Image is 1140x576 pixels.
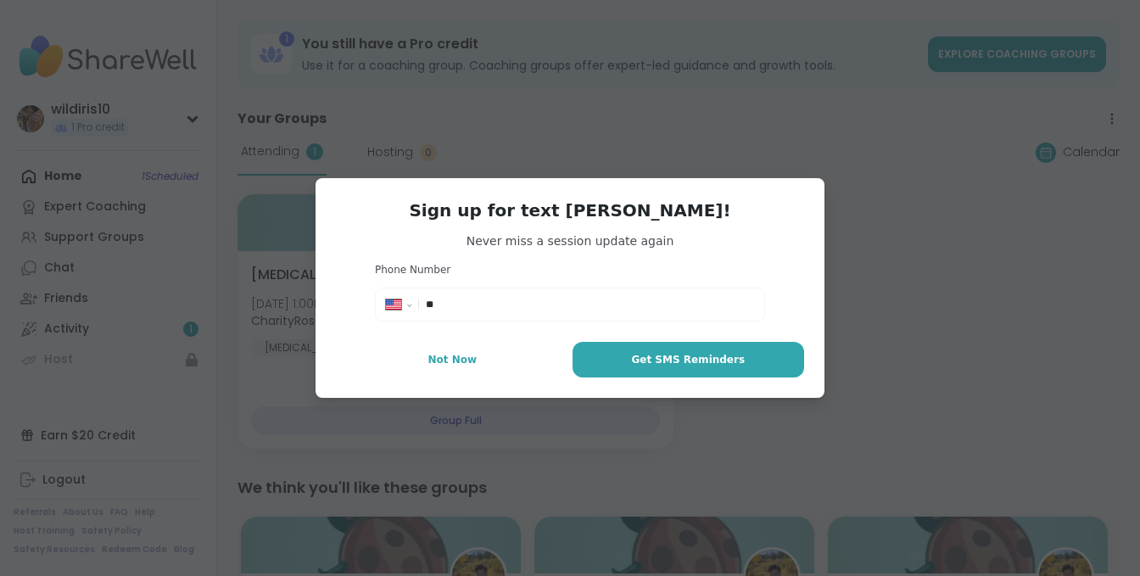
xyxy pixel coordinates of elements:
h3: Phone Number [375,263,765,277]
span: Get SMS Reminders [631,352,745,367]
img: United States [386,299,401,310]
span: Never miss a session update again [336,232,804,249]
button: Get SMS Reminders [573,342,804,377]
button: Not Now [336,342,569,377]
span: Not Now [427,352,477,367]
h3: Sign up for text [PERSON_NAME]! [336,199,804,222]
